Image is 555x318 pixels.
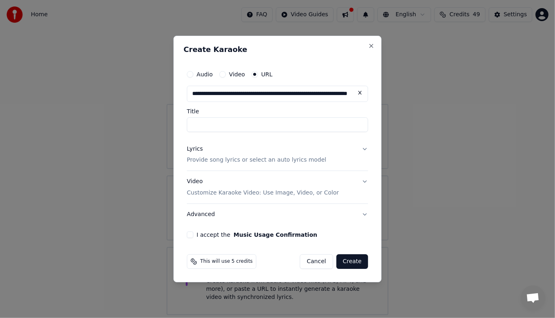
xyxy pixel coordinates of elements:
button: Create [336,254,369,269]
button: Advanced [187,204,368,225]
label: Title [187,108,368,114]
h2: Create Karaoke [184,46,371,53]
div: Video [187,178,339,197]
label: Audio [197,71,213,77]
button: I accept the [234,232,317,238]
span: This will use 5 credits [200,258,253,265]
label: URL [261,71,273,77]
div: Lyrics [187,145,203,153]
p: Customize Karaoke Video: Use Image, Video, or Color [187,189,339,197]
button: Cancel [300,254,333,269]
label: I accept the [197,232,317,238]
button: VideoCustomize Karaoke Video: Use Image, Video, or Color [187,171,368,204]
label: Video [229,71,245,77]
p: Provide song lyrics or select an auto lyrics model [187,156,326,164]
button: LyricsProvide song lyrics or select an auto lyrics model [187,138,368,171]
